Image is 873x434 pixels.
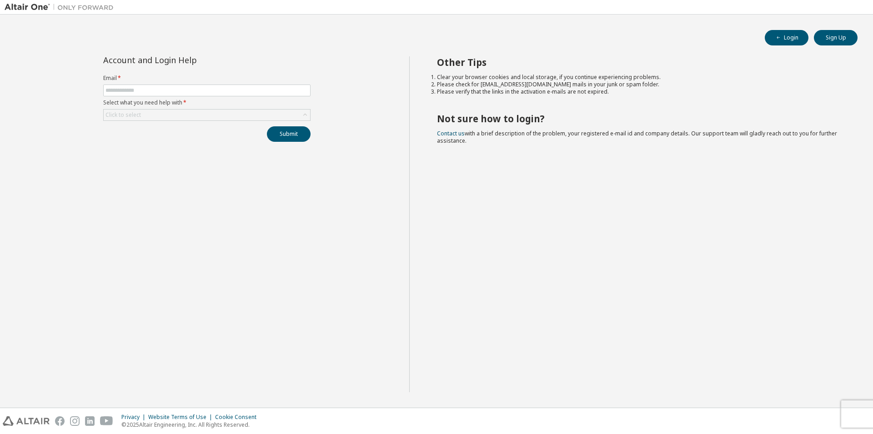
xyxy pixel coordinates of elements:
div: Account and Login Help [103,56,269,64]
div: Privacy [121,414,148,421]
button: Login [765,30,808,45]
li: Clear your browser cookies and local storage, if you continue experiencing problems. [437,74,842,81]
p: © 2025 Altair Engineering, Inc. All Rights Reserved. [121,421,262,429]
li: Please verify that the links in the activation e-mails are not expired. [437,88,842,95]
label: Select what you need help with [103,99,311,106]
img: facebook.svg [55,416,65,426]
label: Email [103,75,311,82]
div: Click to select [105,111,141,119]
h2: Other Tips [437,56,842,68]
li: Please check for [EMAIL_ADDRESS][DOMAIN_NAME] mails in your junk or spam folder. [437,81,842,88]
h2: Not sure how to login? [437,113,842,125]
img: linkedin.svg [85,416,95,426]
button: Submit [267,126,311,142]
span: with a brief description of the problem, your registered e-mail id and company details. Our suppo... [437,130,837,145]
div: Cookie Consent [215,414,262,421]
img: youtube.svg [100,416,113,426]
div: Website Terms of Use [148,414,215,421]
img: altair_logo.svg [3,416,50,426]
img: Altair One [5,3,118,12]
button: Sign Up [814,30,858,45]
div: Click to select [104,110,310,120]
a: Contact us [437,130,465,137]
img: instagram.svg [70,416,80,426]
